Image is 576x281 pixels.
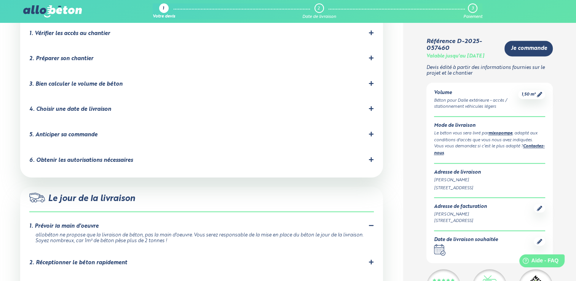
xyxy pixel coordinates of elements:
[29,106,111,113] div: 4. Choisir une date de livraison
[302,3,336,19] a: 2 Date de livraison
[29,193,45,202] img: truck.c7a9816ed8b9b1312949.png
[471,6,473,11] div: 3
[434,204,487,210] div: Adresse de facturation
[153,14,175,19] div: Votre devis
[29,81,123,88] div: 3. Bien calculer le volume de béton
[29,30,110,37] div: 1. Vérifier les accès au chantier
[511,45,547,52] span: Je commande
[35,233,365,244] div: allobéton ne propose que la livraison de béton, pas la main d'oeuvre. Vous serez responsable de l...
[434,130,546,144] div: Le béton vous sera livré par , adapté aux conditions d'accès que vous nous avez indiquées.
[29,260,127,266] div: 2. Réceptionner le béton rapidement
[488,131,512,136] a: mixopompe
[434,218,487,224] div: [STREET_ADDRESS]
[434,123,546,129] div: Mode de livraison
[318,6,320,11] div: 2
[163,6,164,11] div: 1
[426,54,484,59] div: Valable jusqu'au [DATE]
[434,237,498,243] div: Date de livraison souhaitée
[29,193,374,212] div: Le jour de la livraison
[504,41,553,56] a: Je commande
[434,97,519,110] div: Béton pour Dalle extérieure - accès / stationnement véhicules légers
[302,14,336,19] div: Date de livraison
[153,3,175,19] a: 1 Votre devis
[434,185,546,192] div: [STREET_ADDRESS]
[23,5,82,18] img: allobéton
[434,143,546,157] div: Vous vous demandez si c’est le plus adapté ? .
[434,177,546,184] div: [PERSON_NAME]
[434,211,487,218] div: [PERSON_NAME]
[426,38,499,52] div: Référence D-2025-057460
[463,3,482,19] a: 3 Paiement
[29,157,133,164] div: 6. Obtenir les autorisations nécessaires
[434,90,519,96] div: Volume
[29,132,97,138] div: 5. Anticiper sa commande
[29,223,99,230] div: 1. Prévoir la main d'oeuvre
[463,14,482,19] div: Paiement
[29,56,93,62] div: 2. Préparer son chantier
[434,170,546,176] div: Adresse de livraison
[508,251,568,273] iframe: Help widget launcher
[426,65,553,76] p: Devis édité à partir des informations fournies sur le projet et le chantier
